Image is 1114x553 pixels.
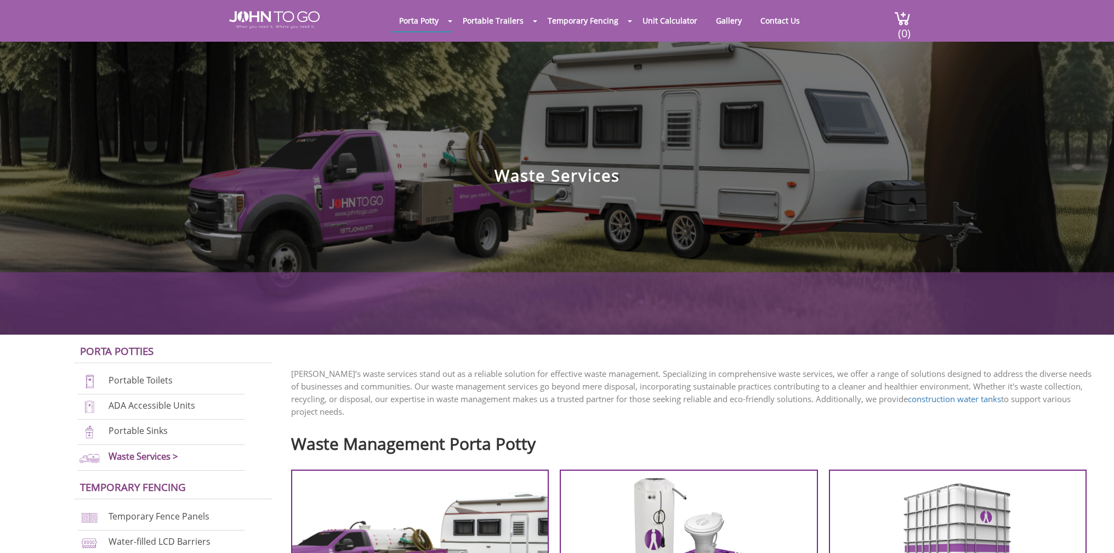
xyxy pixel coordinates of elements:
a: Temporary Fencing [539,10,627,31]
span: (0) [897,17,911,41]
a: Porta Potties [80,344,154,358]
a: Contact Us [752,10,808,31]
img: portable-sinks-new.png [78,425,101,439]
a: Portable Toilets [109,374,173,386]
a: Portable Sinks [109,425,168,437]
img: ADA-units-new.png [78,399,101,414]
img: portable-toilets-new.png [78,374,101,389]
a: Portable Trailers [454,10,532,31]
img: waste-services-new.png [78,450,101,465]
a: Porta Potty [391,10,447,31]
img: water-filled%20barriers-new.png [78,535,101,550]
a: Temporary Fencing [80,480,186,494]
h2: Waste Management Porta Potty [291,429,1098,453]
a: construction water tanks [908,393,1001,404]
img: cart a [894,11,911,26]
p: [PERSON_NAME]’s waste services stand out as a reliable solution for effective waste management. S... [291,368,1098,418]
a: Waste Services > [109,450,178,462]
a: Unit Calculator [634,10,706,31]
a: ADA Accessible Units [109,399,195,411]
img: JOHN to go [229,11,320,29]
a: Gallery [708,10,750,31]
